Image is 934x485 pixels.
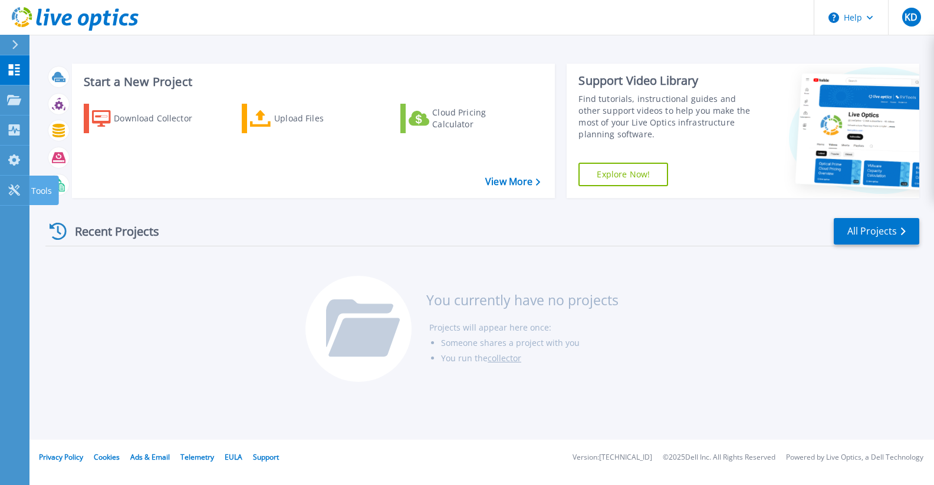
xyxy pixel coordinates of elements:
[94,452,120,462] a: Cookies
[114,107,208,130] div: Download Collector
[225,452,242,462] a: EULA
[663,454,775,461] li: © 2025 Dell Inc. All Rights Reserved
[274,107,369,130] div: Upload Files
[578,93,756,140] div: Find tutorials, instructional guides and other support videos to help you make the most of your L...
[573,454,652,461] li: Version: [TECHNICAL_ID]
[400,104,532,133] a: Cloud Pricing Calculator
[834,218,919,245] a: All Projects
[242,104,373,133] a: Upload Files
[130,452,170,462] a: Ads & Email
[488,352,521,364] a: collector
[578,163,668,186] a: Explore Now!
[253,452,279,462] a: Support
[786,454,923,461] li: Powered by Live Optics, a Dell Technology
[31,176,52,206] p: Tools
[426,293,619,306] h3: You currently have no projects
[39,452,83,462] a: Privacy Policy
[180,452,214,462] a: Telemetry
[429,320,619,335] li: Projects will appear here once:
[84,104,215,133] a: Download Collector
[432,107,527,130] div: Cloud Pricing Calculator
[441,335,619,351] li: Someone shares a project with you
[485,176,540,187] a: View More
[84,75,540,88] h3: Start a New Project
[578,73,756,88] div: Support Video Library
[905,12,917,22] span: KD
[441,351,619,366] li: You run the
[45,217,175,246] div: Recent Projects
